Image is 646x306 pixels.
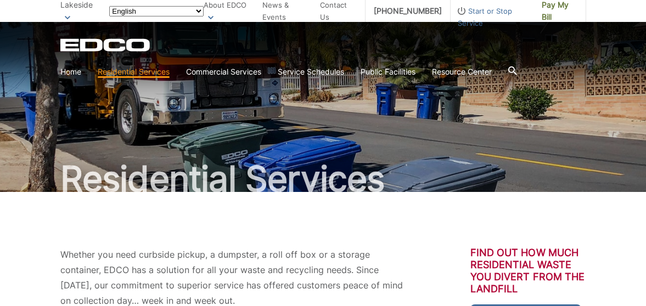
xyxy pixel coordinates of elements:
[361,66,415,78] a: Public Facilities
[109,6,204,16] select: Select a language
[278,66,344,78] a: Service Schedules
[60,66,81,78] a: Home
[98,66,170,78] a: Residential Services
[432,66,492,78] a: Resource Center
[470,247,586,295] h3: Find out how much residential waste you divert from the landfill
[186,66,261,78] a: Commercial Services
[60,38,151,52] a: EDCD logo. Return to the homepage.
[60,161,586,196] h1: Residential Services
